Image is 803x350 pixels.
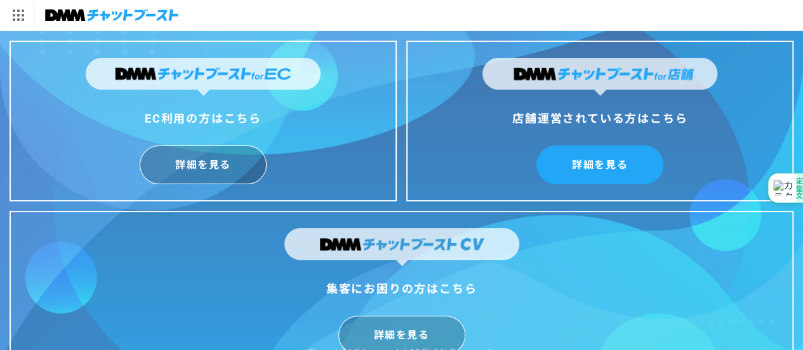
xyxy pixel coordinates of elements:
[536,145,663,184] a: 詳細を見る
[767,173,803,203] button: 定型文
[767,173,803,203] div: 定型文モーダルを開く（ドラッグで移動できます）
[140,145,267,184] a: 詳細を見る
[795,177,802,199] p: 定型文
[45,6,178,24] img: チャットブースト
[2,2,34,29] img: サービス
[482,109,717,129] div: 店舗運営されている方はこちら
[284,279,519,299] div: 集客にお困りの方はこちら
[86,58,321,96] img: DMMチャットブーストforEC
[284,228,519,266] img: DMMチャットブーストCV
[482,58,717,96] img: DMMチャットブーストfor店舗
[86,109,321,129] div: EC利用の方はこちら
